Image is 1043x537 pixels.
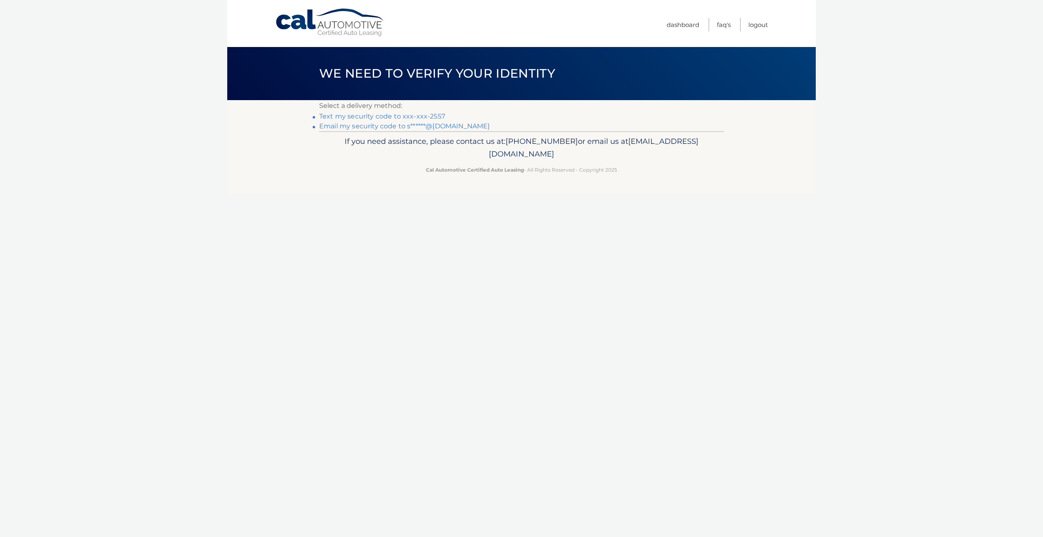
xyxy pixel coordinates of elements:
p: If you need assistance, please contact us at: or email us at [325,135,718,161]
a: Text my security code to xxx-xxx-2557 [319,112,445,120]
a: Dashboard [667,18,699,31]
a: Logout [748,18,768,31]
a: Cal Automotive [275,8,385,37]
a: FAQ's [717,18,731,31]
p: - All Rights Reserved - Copyright 2025 [325,166,718,174]
span: We need to verify your identity [319,66,555,81]
strong: Cal Automotive Certified Auto Leasing [426,167,524,173]
span: [PHONE_NUMBER] [506,136,578,146]
a: Email my security code to s******@[DOMAIN_NAME] [319,122,490,130]
p: Select a delivery method: [319,100,724,112]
